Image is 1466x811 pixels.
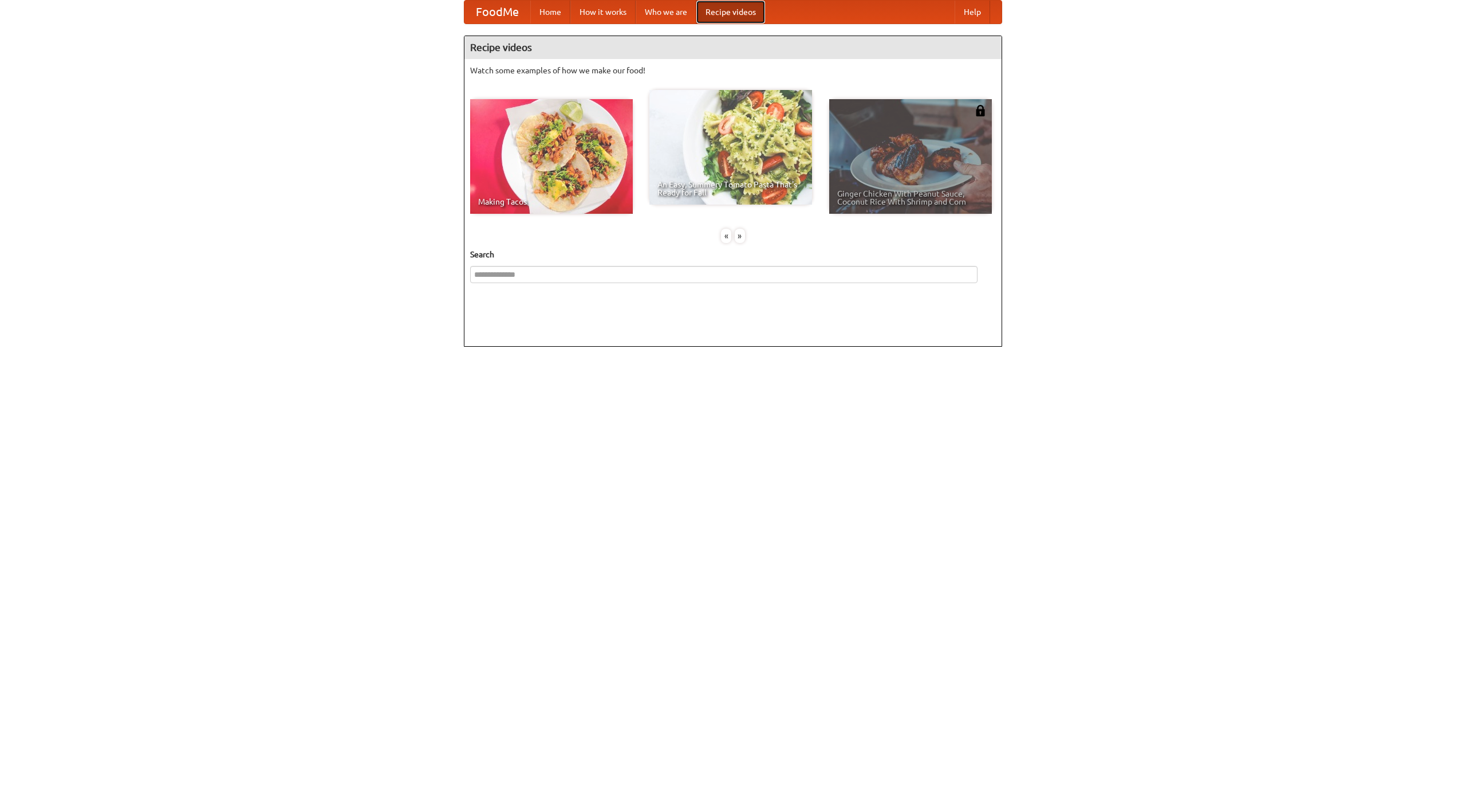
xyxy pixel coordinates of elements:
a: An Easy, Summery Tomato Pasta That's Ready for Fall [649,90,812,205]
span: Making Tacos [478,198,625,206]
a: Help [955,1,990,23]
a: Recipe videos [696,1,765,23]
a: Who we are [636,1,696,23]
p: Watch some examples of how we make our food! [470,65,996,76]
h5: Search [470,249,996,260]
a: How it works [570,1,636,23]
span: An Easy, Summery Tomato Pasta That's Ready for Fall [657,181,804,197]
div: « [721,229,731,243]
h4: Recipe videos [464,36,1002,59]
a: Making Tacos [470,99,633,214]
a: Home [530,1,570,23]
div: » [735,229,745,243]
img: 483408.png [975,105,986,116]
a: FoodMe [464,1,530,23]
